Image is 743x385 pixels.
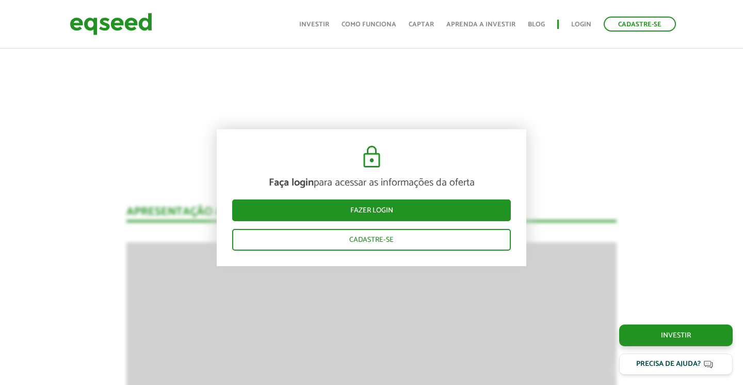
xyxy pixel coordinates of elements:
[70,10,152,38] img: EqSeed
[619,325,733,346] a: Investir
[571,21,591,28] a: Login
[342,21,396,28] a: Como funciona
[446,21,515,28] a: Aprenda a investir
[299,21,329,28] a: Investir
[409,21,434,28] a: Captar
[269,174,314,191] strong: Faça login
[359,145,384,170] img: cadeado.svg
[232,177,511,189] p: para acessar as informações da oferta
[232,229,511,251] a: Cadastre-se
[528,21,545,28] a: Blog
[232,199,511,221] a: Fazer login
[604,17,676,32] a: Cadastre-se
